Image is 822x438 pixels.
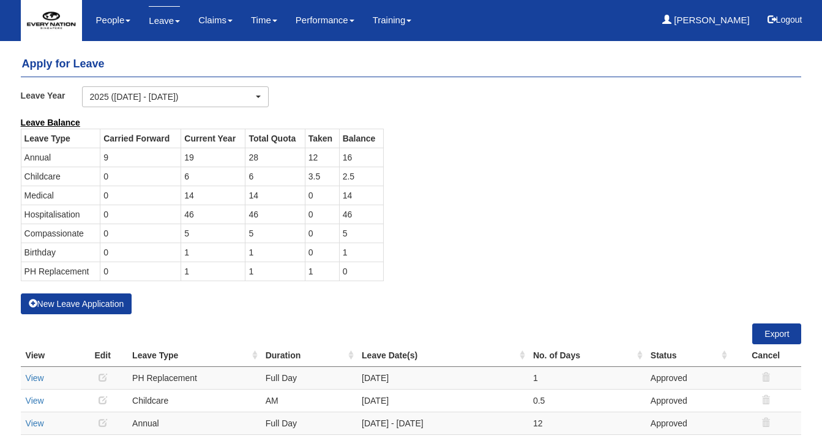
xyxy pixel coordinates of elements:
[198,6,233,34] a: Claims
[357,389,528,412] td: [DATE]
[646,412,730,434] td: Approved
[339,186,383,205] td: 14
[305,243,339,262] td: 0
[357,344,528,367] th: Leave Date(s) : activate to sort column ascending
[245,186,305,205] td: 14
[528,412,646,434] td: 12
[730,344,801,367] th: Cancel
[339,205,383,224] td: 46
[245,205,305,224] td: 46
[339,148,383,167] td: 16
[528,366,646,389] td: 1
[21,205,100,224] td: Hospitalisation
[21,186,100,205] td: Medical
[21,262,100,281] td: PH Replacement
[149,6,180,35] a: Leave
[245,224,305,243] td: 5
[245,129,305,148] th: Total Quota
[373,6,412,34] a: Training
[21,86,82,104] label: Leave Year
[100,129,181,148] th: Carried Forward
[339,262,383,281] td: 0
[305,129,339,148] th: Taken
[21,224,100,243] td: Compassionate
[646,366,730,389] td: Approved
[251,6,277,34] a: Time
[339,224,383,243] td: 5
[528,389,646,412] td: 0.5
[21,293,132,314] button: New Leave Application
[21,344,78,367] th: View
[181,129,245,148] th: Current Year
[662,6,750,34] a: [PERSON_NAME]
[21,52,802,77] h4: Apply for Leave
[21,167,100,186] td: Childcare
[181,205,245,224] td: 46
[82,86,269,107] button: 2025 ([DATE] - [DATE])
[96,6,131,34] a: People
[245,167,305,186] td: 6
[339,167,383,186] td: 2.5
[127,366,261,389] td: PH Replacement
[245,262,305,281] td: 1
[305,186,339,205] td: 0
[181,167,245,186] td: 6
[305,262,339,281] td: 1
[100,186,181,205] td: 0
[261,412,357,434] td: Full Day
[21,118,80,127] b: Leave Balance
[100,205,181,224] td: 0
[127,412,261,434] td: Annual
[305,167,339,186] td: 3.5
[646,389,730,412] td: Approved
[339,243,383,262] td: 1
[90,91,253,103] div: 2025 ([DATE] - [DATE])
[127,344,261,367] th: Leave Type : activate to sort column ascending
[181,262,245,281] td: 1
[127,389,261,412] td: Childcare
[261,366,357,389] td: Full Day
[26,373,44,383] a: View
[357,366,528,389] td: [DATE]
[646,344,730,367] th: Status : activate to sort column ascending
[100,224,181,243] td: 0
[245,148,305,167] td: 28
[305,148,339,167] td: 12
[296,6,354,34] a: Performance
[21,243,100,262] td: Birthday
[181,148,245,167] td: 19
[771,389,810,426] iframe: chat widget
[100,148,181,167] td: 9
[759,5,811,34] button: Logout
[26,418,44,428] a: View
[21,148,100,167] td: Annual
[245,243,305,262] td: 1
[26,396,44,406] a: View
[261,389,357,412] td: AM
[181,186,245,205] td: 14
[261,344,357,367] th: Duration : activate to sort column ascending
[339,129,383,148] th: Balance
[305,224,339,243] td: 0
[100,262,181,281] td: 0
[357,412,528,434] td: [DATE] - [DATE]
[100,243,181,262] td: 0
[305,205,339,224] td: 0
[752,323,801,344] a: Export
[528,344,646,367] th: No. of Days : activate to sort column ascending
[78,344,127,367] th: Edit
[21,129,100,148] th: Leave Type
[100,167,181,186] td: 0
[181,224,245,243] td: 5
[181,243,245,262] td: 1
